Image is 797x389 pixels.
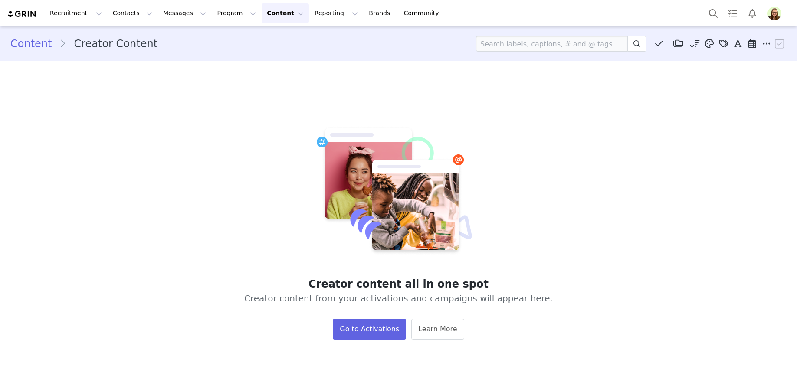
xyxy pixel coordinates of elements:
a: Community [399,3,448,23]
button: Content [262,3,309,23]
button: Contacts [108,3,157,23]
img: grin logo [7,10,37,18]
a: Learn More [411,319,464,340]
a: Tasks [723,3,742,23]
button: Program [212,3,261,23]
input: Search labels, captions, # and @ tags [476,36,628,52]
button: Profile [762,7,790,20]
button: Reporting [309,3,363,23]
a: Brands [364,3,398,23]
button: Search [704,3,723,23]
img: be672b5a-60c6-4a64-905e-1ebdc92eaccf.png [767,7,781,20]
img: Creator content all in one spot [317,126,480,255]
button: Recruitment [45,3,107,23]
button: Messages [158,3,211,23]
button: Go to Activations [333,319,406,340]
button: Notifications [743,3,762,23]
a: Content [10,36,59,52]
span: Creator content from your activations and campaigns will appear here. [244,292,553,305]
h1: Creator content all in one spot [219,276,578,292]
